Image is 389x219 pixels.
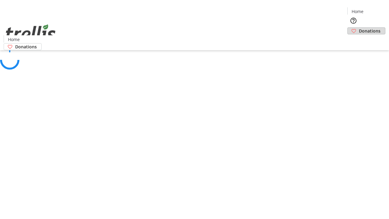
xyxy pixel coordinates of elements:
[352,8,363,15] span: Home
[359,28,380,34] span: Donations
[347,27,385,34] a: Donations
[4,18,58,48] img: Orient E2E Organization uWConKnnjn's Logo
[348,8,367,15] a: Home
[4,36,23,43] a: Home
[15,43,37,50] span: Donations
[347,15,360,27] button: Help
[4,43,42,50] a: Donations
[347,34,360,47] button: Cart
[8,36,20,43] span: Home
